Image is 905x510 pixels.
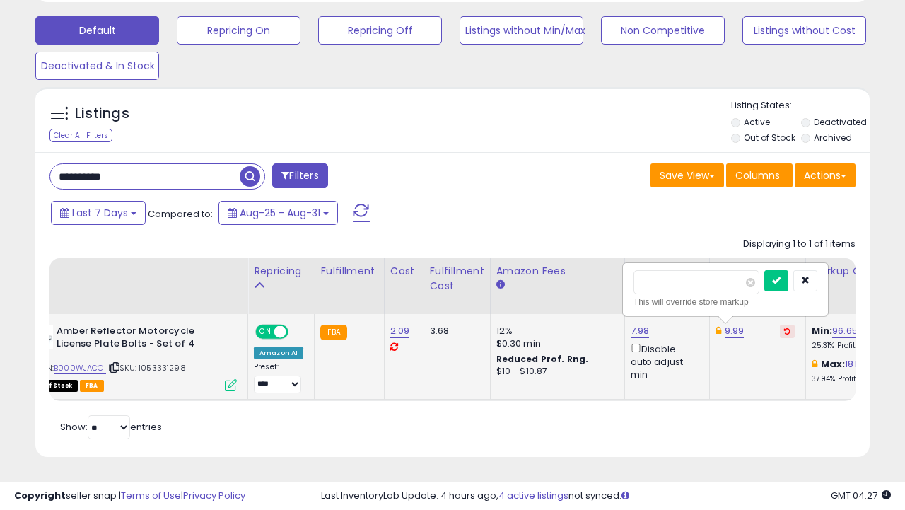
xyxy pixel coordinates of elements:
h5: Listings [75,104,129,124]
div: Displaying 1 to 1 of 1 items [743,238,856,251]
b: Min: [812,324,833,337]
button: Last 7 Days [51,201,146,225]
button: Default [35,16,159,45]
span: 2025-09-9 04:27 GMT [831,489,891,502]
a: 7.98 [631,324,650,338]
span: ON [257,325,274,337]
div: ASIN: [25,325,237,390]
div: Cost [390,264,418,279]
div: $10 - $10.87 [496,366,614,378]
button: Save View [650,163,724,187]
strong: Copyright [14,489,66,502]
div: Amazon AI [254,347,303,359]
span: Columns [735,168,780,182]
span: Show: entries [60,420,162,434]
b: Max: [821,357,846,371]
button: Actions [795,163,856,187]
button: Repricing Off [318,16,442,45]
span: Last 7 Days [72,206,128,220]
a: 181.34 [845,357,871,371]
button: Deactivated & In Stock [35,52,159,80]
span: All listings that are currently out of stock and unavailable for purchase on Amazon [25,380,78,392]
a: 96.65 [832,324,858,338]
div: 12% [496,325,614,337]
div: This will override store markup [633,295,817,309]
span: OFF [286,325,309,337]
div: seller snap | | [14,489,245,503]
label: Deactivated [814,116,867,128]
button: Filters [272,163,327,188]
label: Out of Stock [744,132,795,144]
button: Listings without Min/Max [460,16,583,45]
span: | SKU: 1053331298 [108,362,186,373]
label: Archived [814,132,852,144]
b: Reduced Prof. Rng. [496,353,589,365]
a: Privacy Policy [183,489,245,502]
span: FBA [80,380,104,392]
p: Listing States: [731,99,870,112]
a: B000WJACOI [54,362,106,374]
b: Amber Reflector Motorcycle License Plate Bolts - Set of 4 [57,325,228,354]
div: Last InventoryLab Update: 4 hours ago, not synced. [321,489,891,503]
small: Amazon Fees. [496,279,505,291]
a: 2.09 [390,324,410,338]
div: Title [21,264,242,279]
a: 4 active listings [498,489,568,502]
div: Preset: [254,362,303,394]
label: Active [744,116,770,128]
div: Fulfillment [320,264,378,279]
button: Listings without Cost [742,16,866,45]
button: Columns [726,163,793,187]
button: Aug-25 - Aug-31 [218,201,338,225]
span: Compared to: [148,207,213,221]
div: Disable auto adjust min [631,341,699,382]
div: Amazon Fees [496,264,619,279]
a: Terms of Use [121,489,181,502]
a: 9.99 [725,324,745,338]
div: $0.30 min [496,337,614,350]
div: 3.68 [430,325,479,337]
div: Clear All Filters [49,129,112,142]
span: Aug-25 - Aug-31 [240,206,320,220]
small: FBA [320,325,346,340]
div: Fulfillment Cost [430,264,484,294]
button: Repricing On [177,16,300,45]
button: Non Competitive [601,16,725,45]
div: Repricing [254,264,308,279]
